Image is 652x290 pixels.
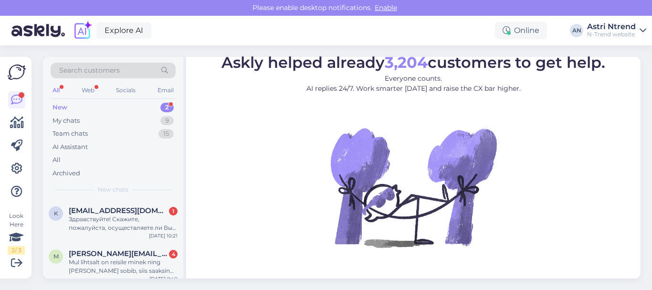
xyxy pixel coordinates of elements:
[51,84,62,97] div: All
[587,23,636,31] div: Astri Ntrend
[372,3,400,12] span: Enable
[59,65,120,75] span: Search customers
[156,84,176,97] div: Email
[96,22,151,39] a: Explore AI
[69,258,178,275] div: Mul lihtsalt on reisile minek ning [PERSON_NAME] sobib, siis saaksin [PERSON_NAME] kohe [PERSON_N...
[69,206,168,215] span: kotjka@gmail.com
[69,249,168,258] span: marianne.randmer@gmail.com
[53,103,67,112] div: New
[98,185,128,194] span: New chats
[587,23,646,38] a: Astri NtrendN-Trend website
[160,116,174,126] div: 9
[53,155,61,165] div: All
[8,64,26,80] img: Askly Logo
[53,116,80,126] div: My chats
[169,250,178,258] div: 4
[73,21,93,41] img: explore-ai
[570,24,583,37] div: AN
[69,215,178,232] div: Здравствуйте! Скажите, пожалуйста, осуществляете ли Вы доставку в [GEOGRAPHIC_DATA]?
[53,169,80,178] div: Archived
[8,246,25,255] div: 2 / 3
[495,22,547,39] div: Online
[8,212,25,255] div: Look Here
[149,275,178,282] div: [DATE] 9:40
[160,103,174,112] div: 2
[221,74,605,94] p: Everyone counts. AI replies 24/7. Work smarter [DATE] and raise the CX bar higher.
[53,129,88,139] div: Team chats
[169,207,178,215] div: 1
[53,142,88,152] div: AI Assistant
[221,53,605,72] span: Askly helped already customers to get help.
[587,31,636,38] div: N-Trend website
[53,253,59,260] span: m
[149,232,178,239] div: [DATE] 10:21
[158,129,174,139] div: 15
[114,84,137,97] div: Socials
[80,84,96,97] div: Web
[54,210,58,217] span: k
[385,53,428,72] b: 3,204
[327,101,499,273] img: No Chat active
